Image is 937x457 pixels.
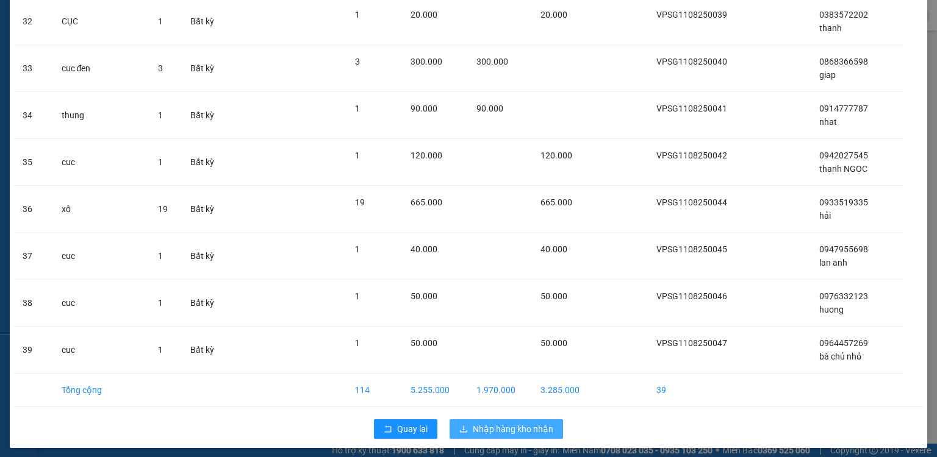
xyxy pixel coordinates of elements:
[819,197,868,207] span: 0933519335
[181,280,228,327] td: Bất kỳ
[540,197,572,207] span: 665.000
[355,10,360,19] span: 1
[540,291,567,301] span: 50.000
[52,92,149,139] td: thung
[647,374,745,407] td: 39
[411,10,437,19] span: 20.000
[52,233,149,280] td: cuc
[656,338,727,348] span: VPSG1108250047
[476,104,503,113] span: 90.000
[355,291,360,301] span: 1
[459,425,468,434] span: download
[540,10,567,19] span: 20.000
[52,45,149,92] td: cuc đen
[158,345,163,355] span: 1
[656,10,727,19] span: VPSG1108250039
[540,244,567,254] span: 40.000
[52,186,149,233] td: xô
[656,151,727,160] span: VPSG1108250042
[158,251,163,261] span: 1
[473,422,553,436] span: Nhập hàng kho nhận
[819,117,837,127] span: nhat
[476,57,508,66] span: 300.000
[13,139,52,186] td: 35
[819,338,868,348] span: 0964457269
[411,338,437,348] span: 50.000
[52,327,149,374] td: cuc
[656,244,727,254] span: VPSG1108250045
[355,244,360,254] span: 1
[13,233,52,280] td: 37
[13,45,52,92] td: 33
[656,291,727,301] span: VPSG1108250046
[411,151,442,160] span: 120.000
[411,104,437,113] span: 90.000
[52,374,149,407] td: Tổng cộng
[819,57,868,66] span: 0868366598
[819,305,844,314] span: huong
[819,151,868,160] span: 0942027545
[181,233,228,280] td: Bất kỳ
[819,10,868,19] span: 0383572202
[540,338,567,348] span: 50.000
[52,280,149,327] td: cuc
[819,164,867,174] span: thanh NGOC
[401,374,467,407] td: 5.255.000
[411,291,437,301] span: 50.000
[355,104,360,113] span: 1
[13,186,52,233] td: 36
[374,419,437,439] button: rollbackQuay lại
[13,92,52,139] td: 34
[467,374,531,407] td: 1.970.000
[656,197,727,207] span: VPSG1108250044
[656,57,727,66] span: VPSG1108250040
[384,425,392,434] span: rollback
[355,197,365,207] span: 19
[181,186,228,233] td: Bất kỳ
[158,63,163,73] span: 3
[355,151,360,160] span: 1
[819,211,831,221] span: hải
[397,422,428,436] span: Quay lại
[13,327,52,374] td: 39
[540,151,572,160] span: 120.000
[345,374,401,407] td: 114
[450,419,563,439] button: downloadNhập hàng kho nhận
[819,70,836,80] span: giap
[819,104,868,113] span: 0914777787
[819,352,861,361] span: bà chủ nhỏ
[355,57,360,66] span: 3
[411,197,442,207] span: 665.000
[158,204,168,214] span: 19
[158,157,163,167] span: 1
[158,110,163,120] span: 1
[819,244,868,254] span: 0947955698
[531,374,595,407] td: 3.285.000
[52,139,149,186] td: cuc
[355,338,360,348] span: 1
[656,104,727,113] span: VPSG1108250041
[819,23,842,33] span: thanh
[819,258,847,267] span: lan anh
[158,298,163,308] span: 1
[411,244,437,254] span: 40.000
[819,291,868,301] span: 0976332123
[13,280,52,327] td: 38
[158,16,163,26] span: 1
[181,45,228,92] td: Bất kỳ
[181,327,228,374] td: Bất kỳ
[181,139,228,186] td: Bất kỳ
[181,92,228,139] td: Bất kỳ
[411,57,442,66] span: 300.000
